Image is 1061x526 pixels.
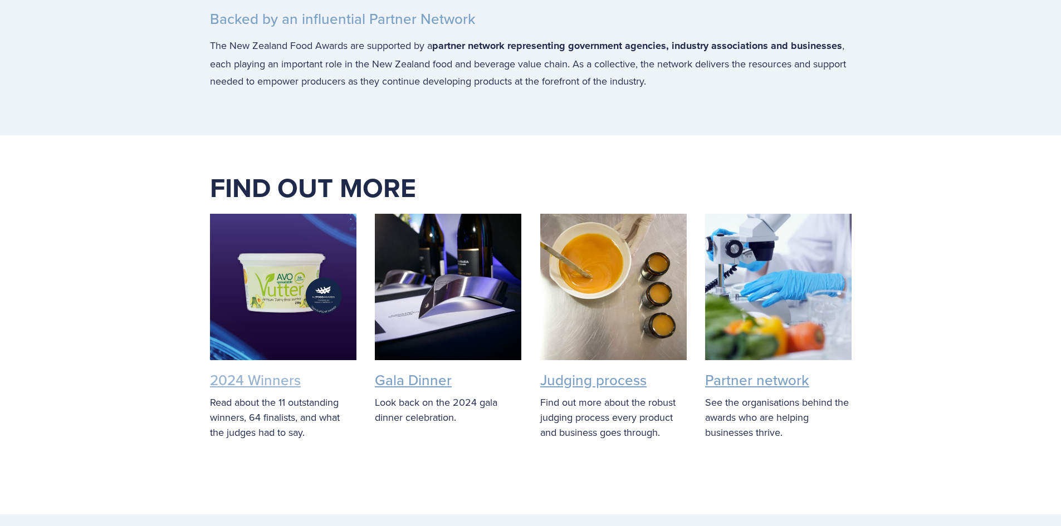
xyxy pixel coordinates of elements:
[210,10,852,28] h3: Backed by an influential Partner Network
[210,171,852,204] h1: FIND OUT MORE
[375,395,521,425] p: Look back on the 2024 gala dinner celebration.
[705,370,809,390] a: Partner network
[540,395,687,440] p: Find out more about the robust judging process every product and business goes through.
[210,370,301,390] a: 2024 Winners
[375,370,452,390] a: Gala Dinner
[210,37,852,90] p: The New Zealand Food Awards are supported by a , each playing an important role in the New Zealan...
[705,395,852,440] p: See the organisations behind the awards who are helping businesses thrive.
[540,370,647,390] a: Judging process
[432,38,842,53] strong: partner network representing government agencies, industry associations and businesses
[210,395,356,440] p: Read about the 11 outstanding winners, 64 finalists, and what the judges had to say.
